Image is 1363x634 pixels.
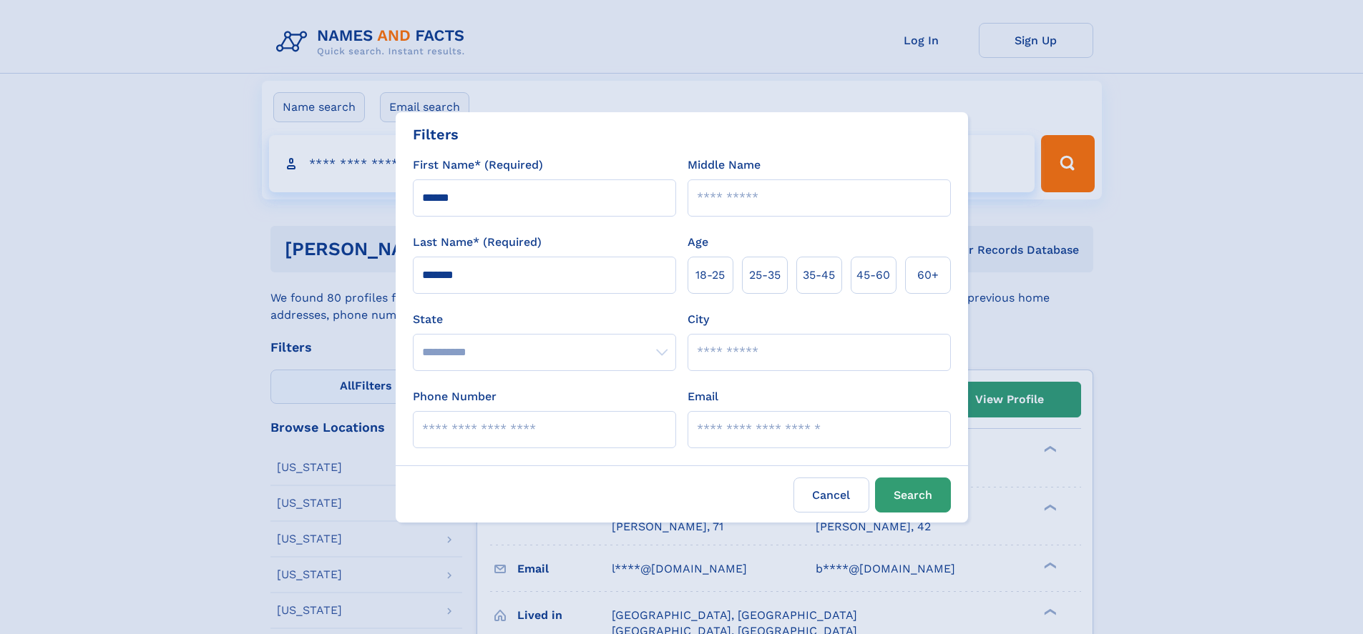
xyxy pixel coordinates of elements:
[749,267,781,284] span: 25‑35
[856,267,890,284] span: 45‑60
[688,157,761,174] label: Middle Name
[688,234,708,251] label: Age
[793,477,869,512] label: Cancel
[413,234,542,251] label: Last Name* (Required)
[875,477,951,512] button: Search
[695,267,725,284] span: 18‑25
[413,124,459,145] div: Filters
[413,157,543,174] label: First Name* (Required)
[803,267,835,284] span: 35‑45
[688,388,718,405] label: Email
[413,311,676,328] label: State
[688,311,709,328] label: City
[917,267,939,284] span: 60+
[413,388,497,405] label: Phone Number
